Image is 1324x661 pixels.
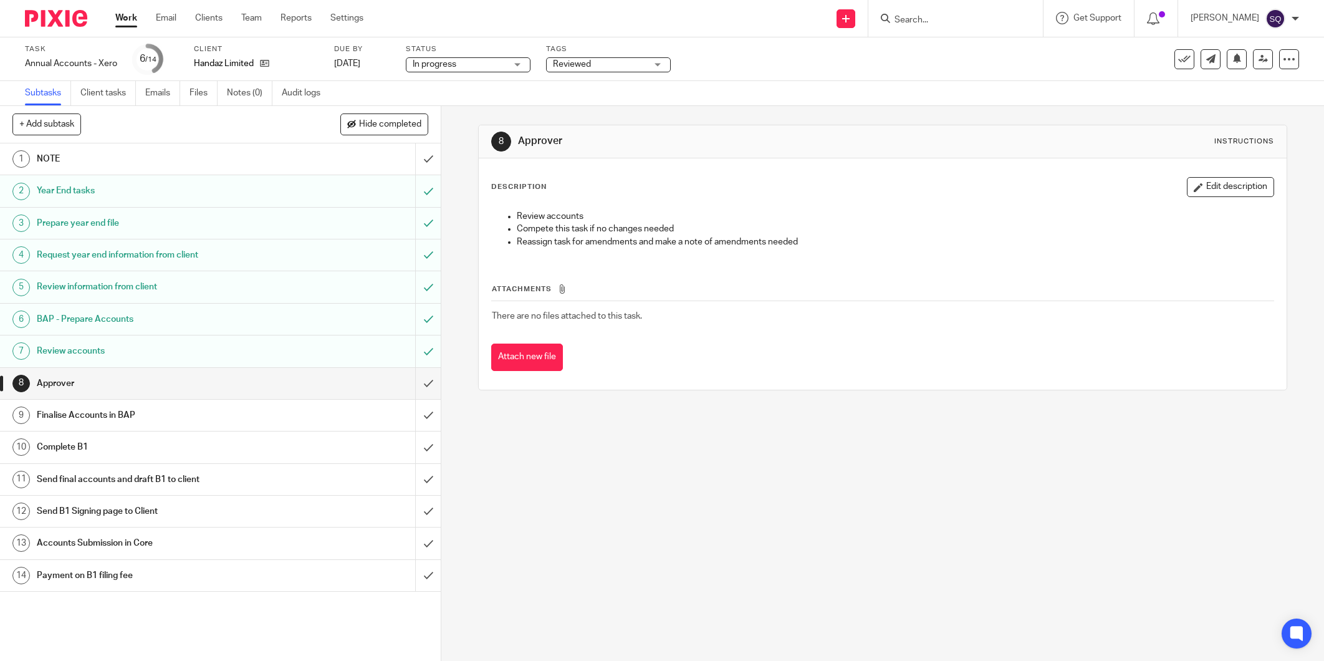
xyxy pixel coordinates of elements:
[517,236,1274,248] p: Reassign task for amendments and make a note of amendments needed
[80,81,136,105] a: Client tasks
[517,223,1274,235] p: Compete this task if no changes needed
[1073,14,1121,22] span: Get Support
[330,12,363,24] a: Settings
[37,502,281,521] h1: Send B1 Signing page to Client
[12,375,30,392] div: 8
[145,56,156,63] small: /14
[413,60,456,69] span: In progress
[546,44,671,54] label: Tags
[115,12,137,24] a: Work
[1187,177,1274,197] button: Edit description
[12,246,30,264] div: 4
[37,214,281,233] h1: Prepare year end file
[12,407,30,424] div: 9
[25,81,71,105] a: Subtasks
[241,12,262,24] a: Team
[37,150,281,168] h1: NOTE
[12,215,30,232] div: 3
[491,182,547,192] p: Description
[12,150,30,168] div: 1
[37,566,281,585] h1: Payment on B1 filing fee
[893,15,1005,26] input: Search
[25,10,87,27] img: Pixie
[12,342,30,360] div: 7
[553,60,591,69] span: Reviewed
[518,135,909,148] h1: Approver
[37,534,281,552] h1: Accounts Submission in Core
[406,44,530,54] label: Status
[25,57,117,70] div: Annual Accounts - Xero
[12,183,30,200] div: 2
[334,59,360,68] span: [DATE]
[25,44,117,54] label: Task
[282,81,330,105] a: Audit logs
[12,113,81,135] button: + Add subtask
[340,113,428,135] button: Hide completed
[37,438,281,456] h1: Complete B1
[189,81,218,105] a: Files
[37,406,281,425] h1: Finalise Accounts in BAP
[12,279,30,296] div: 5
[281,12,312,24] a: Reports
[195,12,223,24] a: Clients
[140,52,156,66] div: 6
[334,44,390,54] label: Due by
[37,246,281,264] h1: Request year end information from client
[12,438,30,456] div: 10
[37,470,281,489] h1: Send final accounts and draft B1 to client
[145,81,180,105] a: Emails
[12,471,30,488] div: 11
[12,503,30,520] div: 12
[37,374,281,393] h1: Approver
[12,567,30,584] div: 14
[491,132,511,152] div: 8
[37,181,281,200] h1: Year End tasks
[227,81,272,105] a: Notes (0)
[1191,12,1259,24] p: [PERSON_NAME]
[156,12,176,24] a: Email
[517,210,1274,223] p: Review accounts
[1214,137,1274,147] div: Instructions
[492,286,552,292] span: Attachments
[37,310,281,329] h1: BAP - Prepare Accounts
[359,120,421,130] span: Hide completed
[37,342,281,360] h1: Review accounts
[492,312,642,321] span: There are no files attached to this task.
[194,57,254,70] p: Handaz Limited
[491,344,563,372] button: Attach new file
[37,277,281,296] h1: Review information from client
[12,311,30,328] div: 6
[1265,9,1285,29] img: svg%3E
[194,44,319,54] label: Client
[12,534,30,552] div: 13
